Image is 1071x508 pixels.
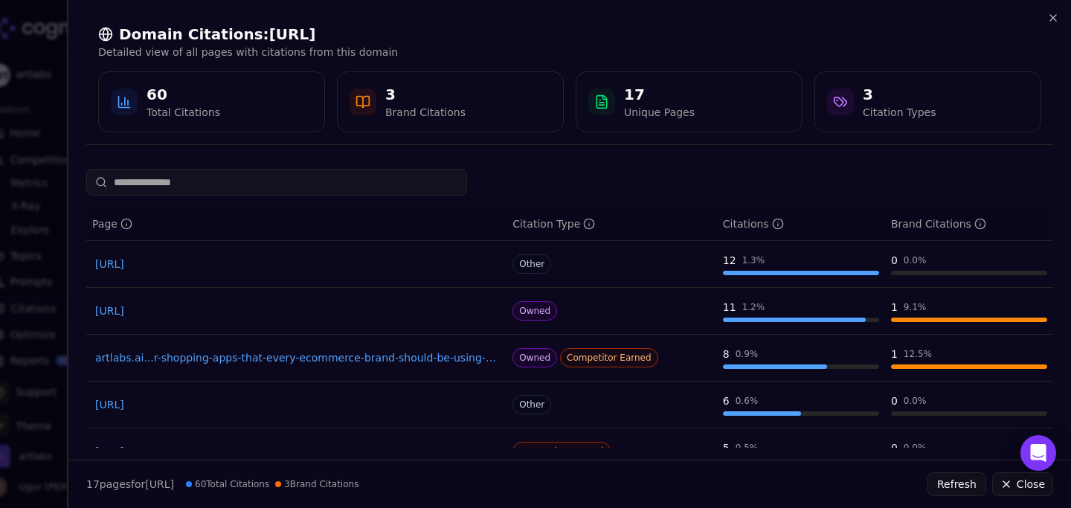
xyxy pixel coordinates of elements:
[863,84,936,105] div: 3
[624,84,695,105] div: 17
[904,348,932,360] div: 12.5 %
[723,347,730,361] div: 8
[891,440,898,455] div: 0
[512,348,557,367] span: Owned
[512,395,551,414] span: Other
[736,348,759,360] div: 0.9 %
[742,254,765,266] div: 1.3 %
[624,105,695,120] div: Unique Pages
[927,472,986,496] button: Refresh
[95,257,498,271] a: [URL]
[904,301,927,313] div: 9.1 %
[891,216,986,231] div: Brand Citations
[891,347,898,361] div: 1
[885,208,1053,241] th: brandCitationCount
[891,393,898,408] div: 0
[92,216,132,231] div: Page
[98,45,1041,60] p: Detailed view of all pages with citations from this domain
[723,216,784,231] div: Citations
[95,444,498,459] a: [URL]
[86,478,100,490] span: 17
[904,254,927,266] div: 0.0 %
[723,253,736,268] div: 12
[506,208,717,241] th: citationTypes
[86,208,506,241] th: page
[723,300,736,315] div: 11
[992,472,1053,496] button: Close
[95,397,498,412] a: [URL]
[736,395,759,407] div: 0.6 %
[86,477,174,492] p: page s for
[95,303,498,318] a: [URL]
[560,348,658,367] span: Competitor Earned
[512,442,611,461] span: Competitor Earned
[147,84,220,105] div: 60
[95,350,498,365] a: artlabs.ai...r-shopping-apps-that-every-ecommerce-brand-should-be-using-enhanced
[863,105,936,120] div: Citation Types
[98,24,1041,45] h2: Domain Citations: [URL]
[904,395,927,407] div: 0.0 %
[385,105,466,120] div: Brand Citations
[723,440,730,455] div: 5
[717,208,885,241] th: totalCitationCount
[723,393,730,408] div: 6
[891,253,898,268] div: 0
[186,478,269,490] span: 60 Total Citations
[512,254,551,274] span: Other
[512,301,557,321] span: Owned
[736,442,759,454] div: 0.5 %
[385,84,466,105] div: 3
[145,478,174,490] span: [URL]
[742,301,765,313] div: 1.2 %
[891,300,898,315] div: 1
[147,105,220,120] div: Total Citations
[904,442,927,454] div: 0.0 %
[512,216,595,231] div: Citation Type
[275,478,358,490] span: 3 Brand Citations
